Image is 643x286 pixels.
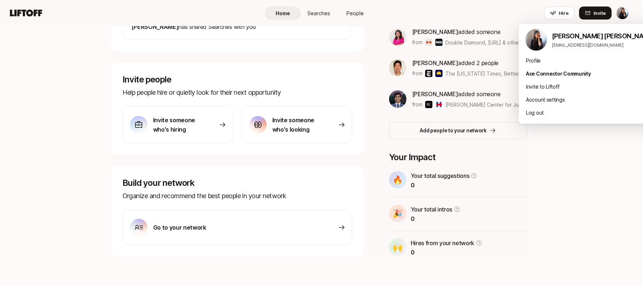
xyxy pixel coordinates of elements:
img: Tania Lili Santamaría [525,29,547,51]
